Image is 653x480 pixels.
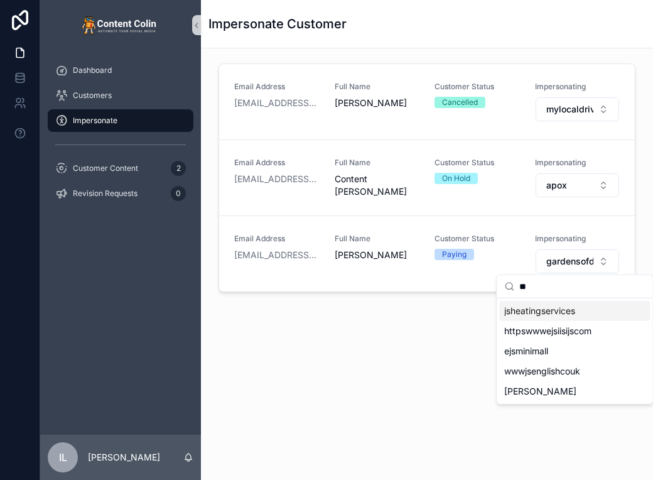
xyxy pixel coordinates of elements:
a: [EMAIL_ADDRESS][DOMAIN_NAME] [234,249,320,261]
span: ejsminimall [504,345,548,357]
span: apox [546,179,567,192]
a: Dashboard [48,59,193,82]
span: Email Address [234,158,320,168]
div: 0 [171,186,186,201]
span: [PERSON_NAME] [335,97,420,109]
span: gardensofdistinction [546,255,594,268]
span: Dashboard [73,65,112,75]
span: Customer Status [434,234,520,244]
a: Customers [48,84,193,107]
span: httpswwwejsiisijscom [504,325,591,337]
a: Revision Requests0 [48,182,193,205]
span: Customer Status [434,158,520,168]
span: Full Name [335,158,420,168]
span: Revision Requests [73,188,138,199]
span: Content [PERSON_NAME] [335,173,420,198]
img: App logo [82,15,159,35]
p: [PERSON_NAME] [88,451,160,464]
span: Impersonating [535,158,620,168]
span: mylocaldrivers [546,103,594,116]
span: Impersonate [73,116,117,126]
span: Email Address [234,234,320,244]
h1: Impersonate Customer [208,15,347,33]
span: jsheatingservices [504,305,575,317]
span: [PERSON_NAME] [504,385,576,398]
div: Paying [442,249,467,260]
button: Select Button [536,97,620,121]
span: IL [59,450,67,465]
span: Email Address [234,82,320,92]
span: Impersonating [535,234,620,244]
div: Suggestions [497,298,652,404]
button: Select Button [536,249,620,273]
a: Customer Content2 [48,157,193,180]
span: Impersonating [535,82,620,92]
span: Customers [73,90,112,101]
a: Impersonate [48,109,193,132]
div: Cancelled [442,97,478,108]
a: [EMAIL_ADDRESS][DOMAIN_NAME] [234,97,320,109]
div: 2 [171,161,186,176]
button: Select Button [536,173,620,197]
span: Customer Content [73,163,138,173]
span: wwwjsenglishcouk [504,365,580,378]
a: [EMAIL_ADDRESS][DOMAIN_NAME] [234,173,320,185]
span: Customer Status [434,82,520,92]
span: Full Name [335,234,420,244]
div: On Hold [442,173,470,184]
div: scrollable content [40,50,201,221]
span: Full Name [335,82,420,92]
span: [PERSON_NAME] [335,249,420,261]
